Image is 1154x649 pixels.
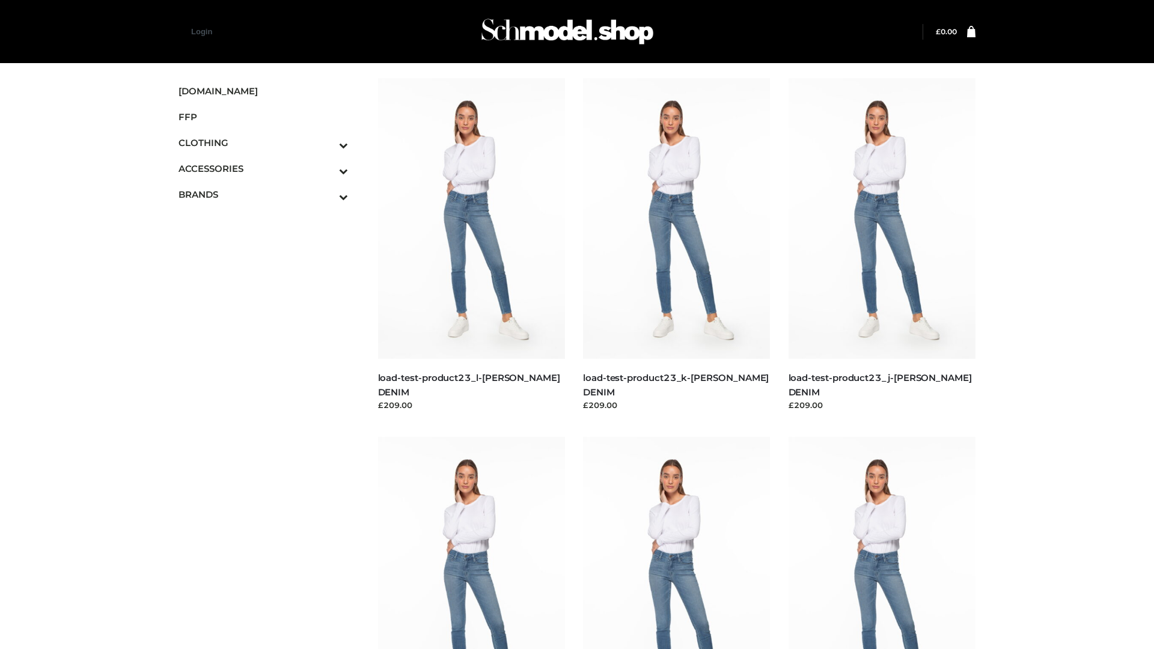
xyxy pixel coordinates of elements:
button: Toggle Submenu [306,156,348,181]
div: £209.00 [583,399,771,411]
span: ACCESSORIES [179,162,348,175]
a: Login [191,27,212,36]
a: BRANDSToggle Submenu [179,181,348,207]
a: load-test-product23_l-[PERSON_NAME] DENIM [378,372,560,397]
button: Toggle Submenu [306,130,348,156]
span: BRANDS [179,187,348,201]
span: £ [936,27,941,36]
a: £0.00 [936,27,957,36]
bdi: 0.00 [936,27,957,36]
a: ACCESSORIESToggle Submenu [179,156,348,181]
a: FFP [179,104,348,130]
a: load-test-product23_k-[PERSON_NAME] DENIM [583,372,769,397]
span: CLOTHING [179,136,348,150]
img: Schmodel Admin 964 [477,8,658,55]
button: Toggle Submenu [306,181,348,207]
span: [DOMAIN_NAME] [179,84,348,98]
a: load-test-product23_j-[PERSON_NAME] DENIM [789,372,972,397]
div: £209.00 [378,399,566,411]
a: [DOMAIN_NAME] [179,78,348,104]
a: CLOTHINGToggle Submenu [179,130,348,156]
div: £209.00 [789,399,976,411]
span: FFP [179,110,348,124]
